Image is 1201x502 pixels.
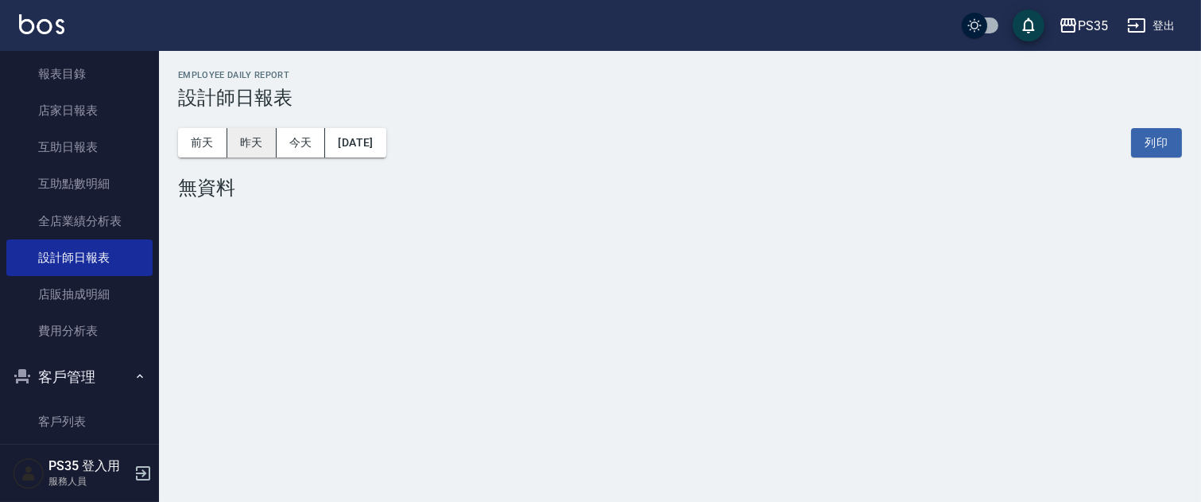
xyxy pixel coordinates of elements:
button: PS35 [1052,10,1114,42]
div: 無資料 [178,177,1182,199]
a: 店家日報表 [6,92,153,129]
p: 服務人員 [48,474,130,488]
h5: PS35 登入用 [48,458,130,474]
button: 前天 [178,128,227,158]
a: 報表目錄 [6,56,153,92]
button: 客戶管理 [6,356,153,398]
a: 全店業績分析表 [6,203,153,239]
h3: 設計師日報表 [178,87,1182,109]
a: 互助日報表 [6,129,153,165]
button: 列印 [1131,128,1182,158]
a: 店販抽成明細 [6,276,153,313]
a: 互助點數明細 [6,165,153,202]
h2: Employee Daily Report [178,70,1182,80]
img: Logo [19,14,64,34]
a: 客戶列表 [6,403,153,440]
a: 設計師日報表 [6,239,153,276]
button: 昨天 [227,128,277,158]
a: 卡券管理 [6,440,153,477]
div: PS35 [1078,16,1108,36]
button: [DATE] [325,128,385,158]
button: 今天 [277,128,326,158]
button: save [1013,10,1044,41]
button: 登出 [1121,11,1182,41]
a: 費用分析表 [6,313,153,349]
img: Person [13,457,45,489]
